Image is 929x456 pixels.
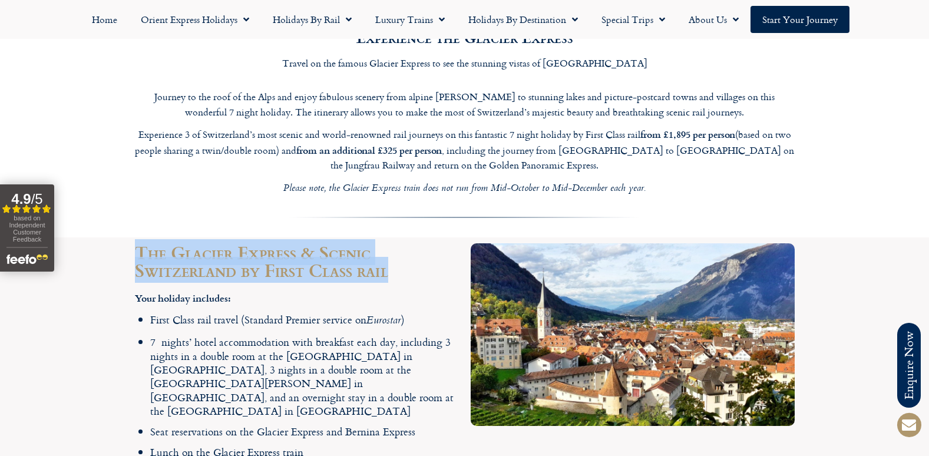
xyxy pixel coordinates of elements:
h2: The Glacier Express & Scenic Switzerland by First Class rail​ [135,243,459,279]
a: Special Trips [590,6,677,33]
li: 7 nights’ hotel accommodation with breakfast each day, including 3 nights in a double room at the... [150,335,459,418]
strong: Your holiday includes: [135,291,231,305]
li: First Class rail travel (Standard Premier service on ) [150,313,459,328]
a: Start your Journey [751,6,849,33]
strong: from an additional £325 per person [296,143,442,157]
p: Experience 3 of Switzerland’s most scenic and world-renowned rail journeys on this fantastic 7 ni... [135,127,795,173]
a: Holidays by Rail [261,6,363,33]
a: Luxury Trains [363,6,457,33]
nav: Menu [6,6,923,33]
a: Home [80,6,129,33]
li: Seat reservations on the Glacier Express and Bernina Express [150,425,459,438]
p: Travel on the famous Glacier Express to see the stunning vistas of [GEOGRAPHIC_DATA] [135,56,795,71]
em: Please note, the Glacier Express train does not run from Mid-October to Mid-December each year. [283,181,646,197]
a: Orient Express Holidays [129,6,261,33]
a: Holidays by Destination [457,6,590,33]
strong: from £1,895 per person [640,127,735,141]
a: About Us [677,6,751,33]
em: Eurostar [366,313,401,330]
p: Journey to the roof of the Alps and enjoy fabulous scenery from alpine [PERSON_NAME] to stunning ... [135,90,795,120]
